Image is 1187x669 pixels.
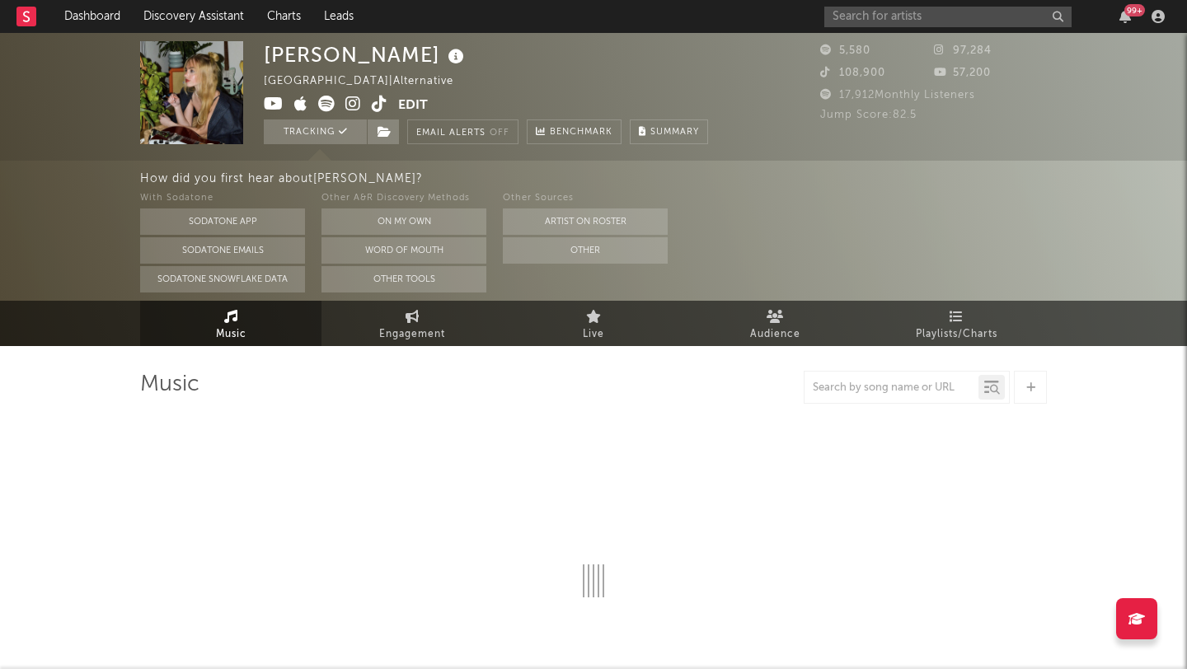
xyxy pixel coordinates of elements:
button: Other [503,237,668,264]
button: Sodatone Emails [140,237,305,264]
input: Search for artists [824,7,1072,27]
span: Engagement [379,325,445,344]
a: Playlists/Charts [866,301,1047,346]
span: 17,912 Monthly Listeners [820,90,975,101]
button: On My Own [321,208,486,235]
button: Email AlertsOff [407,119,518,144]
span: Music [216,325,246,344]
button: Summary [630,119,708,144]
a: Music [140,301,321,346]
span: Summary [650,128,699,137]
div: 99 + [1124,4,1145,16]
div: With Sodatone [140,189,305,208]
a: Live [503,301,684,346]
a: Engagement [321,301,503,346]
span: 97,284 [934,45,992,56]
span: Benchmark [550,123,612,143]
span: Playlists/Charts [916,325,997,344]
button: Other Tools [321,266,486,292]
button: Sodatone Snowflake Data [140,266,305,292]
span: Jump Score: 82.5 [820,110,917,120]
div: [GEOGRAPHIC_DATA] | Alternative [264,72,472,91]
button: Sodatone App [140,208,305,235]
em: Off [490,129,509,138]
button: Tracking [264,119,367,144]
span: 108,900 [820,68,885,78]
span: 5,580 [820,45,870,56]
span: Live [583,325,604,344]
button: 99+ [1119,10,1131,23]
div: [PERSON_NAME] [264,41,468,68]
button: Edit [398,96,428,116]
button: Word Of Mouth [321,237,486,264]
div: Other Sources [503,189,668,208]
a: Benchmark [527,119,622,144]
div: How did you first hear about [PERSON_NAME] ? [140,169,1187,189]
div: Other A&R Discovery Methods [321,189,486,208]
a: Audience [684,301,866,346]
input: Search by song name or URL [805,381,978,395]
span: 57,200 [934,68,991,78]
button: Artist on Roster [503,208,668,235]
span: Audience [750,325,800,344]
